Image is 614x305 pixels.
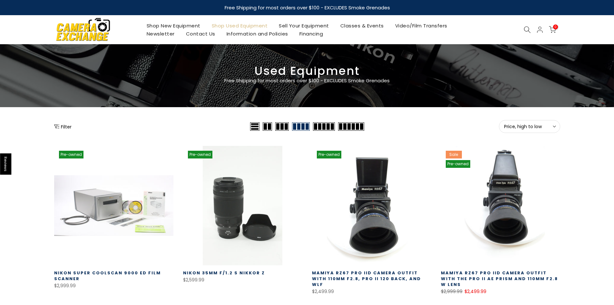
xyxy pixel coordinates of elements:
h3: Used Equipment [54,67,560,75]
a: Financing [294,30,329,38]
del: $2,999.99 [441,288,463,295]
a: Shop New Equipment [141,22,206,30]
a: Classes & Events [335,22,389,30]
a: Contact Us [180,30,221,38]
div: $2,999.99 [54,282,173,290]
a: Nikon 35mm f/1.2 S Nikkor Z [183,270,265,276]
a: Mamiya RZ67 Pro IID Camera Outfit with 110MM F2.8, Pro II 120 Back, and WLF [312,270,421,288]
button: Price, high to low [499,120,560,133]
a: 0 [549,26,556,33]
strong: Free Shipping for most orders over $100 - EXCLUDES Smoke Grenades [224,4,390,11]
ins: $2,499.99 [464,288,486,296]
a: Newsletter [141,30,180,38]
div: $2,499.99 [312,288,431,296]
a: Information and Policies [221,30,294,38]
button: Show filters [54,123,72,130]
span: 0 [553,25,558,29]
div: $2,599.99 [183,276,302,284]
a: Mamiya RZ67 Pro IID Camera Outfit with the Pro II AE Prism and 110MM F2.8 W Lens [441,270,558,288]
p: Free Shipping for most orders over $100 - EXCLUDES Smoke Grenades [186,77,428,85]
a: Sell Your Equipment [273,22,335,30]
a: Video/Film Transfers [389,22,453,30]
span: Price, high to low [504,124,555,129]
a: Nikon Super Coolscan 9000 ED Film Scanner [54,270,161,282]
a: Shop Used Equipment [206,22,273,30]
